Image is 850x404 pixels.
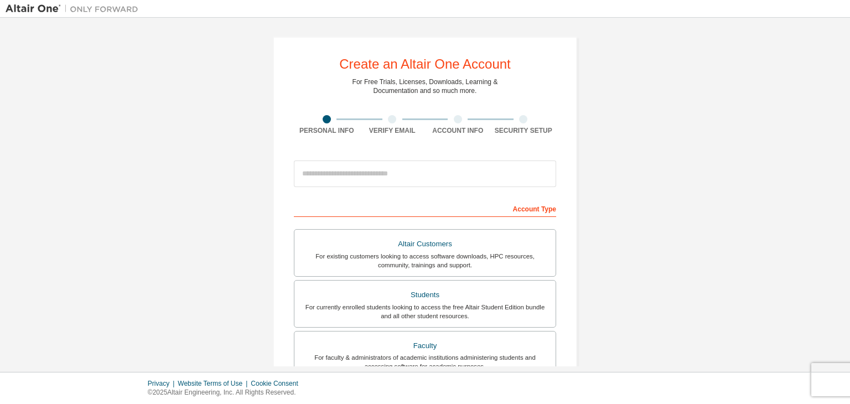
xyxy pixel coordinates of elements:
[491,126,557,135] div: Security Setup
[148,388,305,397] p: © 2025 Altair Engineering, Inc. All Rights Reserved.
[425,126,491,135] div: Account Info
[301,287,549,303] div: Students
[339,58,511,71] div: Create an Altair One Account
[294,126,360,135] div: Personal Info
[301,236,549,252] div: Altair Customers
[6,3,144,14] img: Altair One
[178,379,251,388] div: Website Terms of Use
[301,338,549,354] div: Faculty
[148,379,178,388] div: Privacy
[251,379,304,388] div: Cookie Consent
[301,252,549,270] div: For existing customers looking to access software downloads, HPC resources, community, trainings ...
[301,303,549,320] div: For currently enrolled students looking to access the free Altair Student Edition bundle and all ...
[353,77,498,95] div: For Free Trials, Licenses, Downloads, Learning & Documentation and so much more.
[294,199,556,217] div: Account Type
[360,126,426,135] div: Verify Email
[301,353,549,371] div: For faculty & administrators of academic institutions administering students and accessing softwa...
